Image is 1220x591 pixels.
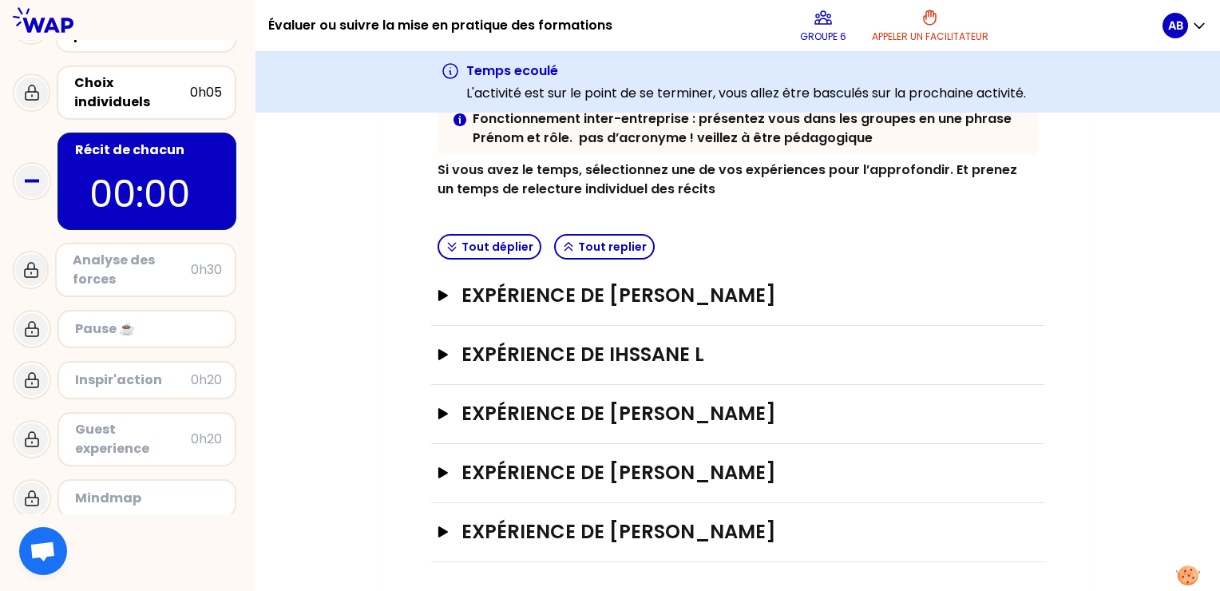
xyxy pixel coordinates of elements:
[75,489,222,508] div: Mindmap
[438,161,1020,198] strong: Si vous avez le temps, sélectionnez une de vos expériences pour l’approfondir. Et prenez un temps...
[75,420,191,458] div: Guest experience
[1168,18,1183,34] p: AB
[19,527,67,575] div: Ouvrir le chat
[800,30,846,43] p: Groupe 6
[438,283,1038,308] button: Expérience de [PERSON_NAME]
[466,84,1026,103] p: L'activité est sur le point de se terminer, vous allez être basculés sur la prochaine activité.
[1163,13,1207,38] button: AB
[190,83,222,102] div: 0h05
[461,342,982,367] h3: Expérience de Ihssane L
[74,73,190,112] div: Choix individuels
[191,260,222,280] div: 0h30
[461,519,982,545] h3: Expérience de [PERSON_NAME]
[438,342,1038,367] button: Expérience de Ihssane L
[461,460,982,486] h3: Expérience de [PERSON_NAME]
[89,166,204,222] p: 00:00
[872,30,988,43] p: Appeler un facilitateur
[75,371,191,390] div: Inspir'action
[191,371,222,390] div: 0h20
[438,234,541,260] button: Tout déplier
[461,283,982,308] h3: Expérience de [PERSON_NAME]
[191,430,222,449] div: 0h20
[865,2,995,50] button: Appeler un facilitateur
[473,109,1015,147] strong: Fonctionnement inter-entreprise : présentez vous dans les groupes en une phrase Prénom et rôle. p...
[75,141,222,160] div: Récit de chacun
[554,234,655,260] button: Tout replier
[461,401,982,426] h3: Expérience de [PERSON_NAME]
[466,61,1026,81] h3: Temps ecoulé
[438,460,1038,486] button: Expérience de [PERSON_NAME]
[438,401,1038,426] button: Expérience de [PERSON_NAME]
[73,251,191,289] div: Analyse des forces
[794,2,853,50] button: Groupe 6
[438,519,1038,545] button: Expérience de [PERSON_NAME]
[75,319,222,339] div: Pause ☕️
